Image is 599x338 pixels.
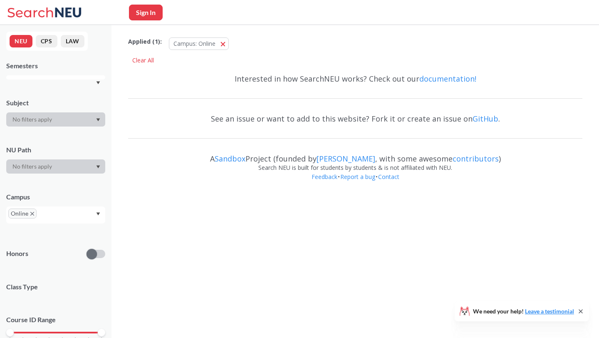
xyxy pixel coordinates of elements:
[96,118,100,122] svg: Dropdown arrow
[6,282,105,291] span: Class Type
[378,173,400,181] a: Contact
[6,61,105,70] div: Semesters
[215,154,245,164] a: Sandbox
[317,154,375,164] a: [PERSON_NAME]
[340,173,376,181] a: Report a bug
[8,209,37,219] span: OnlineX to remove pill
[6,145,105,154] div: NU Path
[6,112,105,127] div: Dropdown arrow
[61,35,84,47] button: LAW
[10,35,32,47] button: NEU
[311,173,338,181] a: Feedback
[419,74,476,84] a: documentation!
[128,107,582,131] div: See an issue or want to add to this website? Fork it or create an issue on .
[169,37,229,50] button: Campus: Online
[473,308,574,314] span: We need your help!
[128,163,582,172] div: Search NEU is built for students by students & is not affiliated with NEU.
[6,206,105,224] div: OnlineX to remove pillDropdown arrow
[96,81,100,84] svg: Dropdown arrow
[128,147,582,163] div: A Project (founded by , with some awesome )
[173,40,215,47] span: Campus: Online
[128,67,582,91] div: Interested in how SearchNEU works? Check out our
[6,249,28,258] p: Honors
[6,159,105,174] div: Dropdown arrow
[128,37,162,46] span: Applied ( 1 ):
[36,35,57,47] button: CPS
[6,315,105,325] p: Course ID Range
[453,154,499,164] a: contributors
[525,308,574,315] a: Leave a testimonial
[128,54,158,67] div: Clear All
[96,165,100,169] svg: Dropdown arrow
[129,5,163,20] button: Sign In
[128,172,582,194] div: • •
[6,98,105,107] div: Subject
[6,192,105,201] div: Campus
[473,114,498,124] a: GitHub
[30,212,34,216] svg: X to remove pill
[96,212,100,216] svg: Dropdown arrow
